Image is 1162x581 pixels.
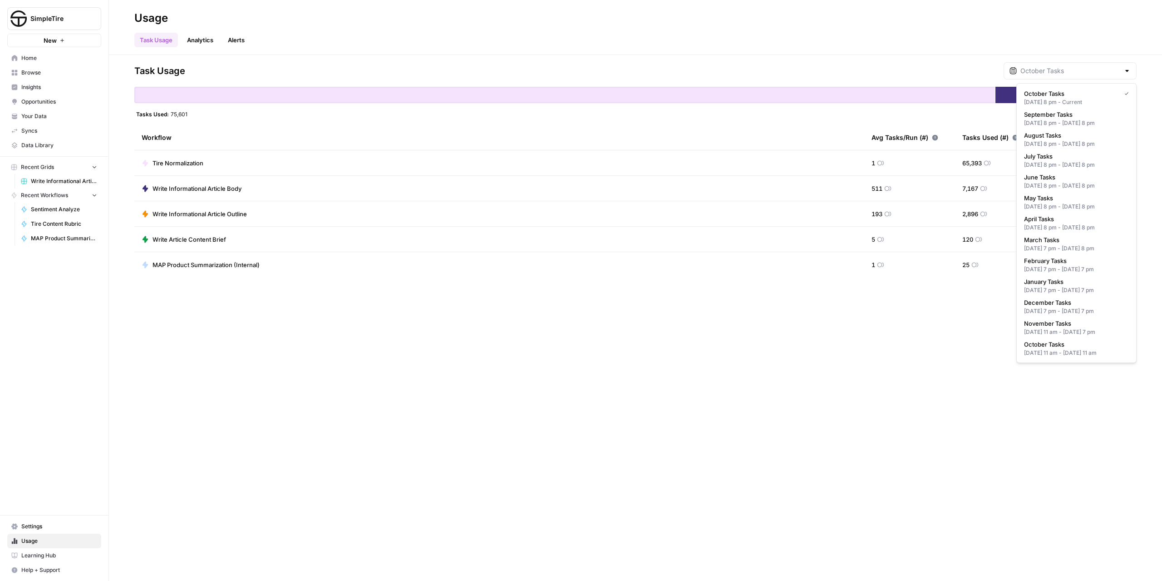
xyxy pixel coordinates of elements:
span: Write Informational Articles [DATE] [31,177,97,185]
a: Settings [7,519,101,534]
span: 2,896 [962,209,978,218]
span: August Tasks [1024,131,1125,140]
button: Workspace: SimpleTire [7,7,101,30]
div: [DATE] 7 pm - [DATE] 7 pm [1024,307,1129,315]
span: Settings [21,522,97,531]
a: Insights [7,80,101,94]
div: [DATE] 11 am - [DATE] 7 pm [1024,328,1129,336]
span: Recent Workflows [21,191,68,199]
span: Write Informational Article Outline [153,209,247,218]
a: Tire Normalization [142,159,203,168]
span: February Tasks [1024,256,1125,265]
a: Opportunities [7,94,101,109]
span: 5 [871,235,875,244]
div: [DATE] 7 pm - [DATE] 8 pm [1024,244,1129,253]
button: Recent Workflows [7,189,101,202]
span: Write Informational Article Body [153,184,241,193]
div: [DATE] 11 am - [DATE] 11 am [1024,349,1129,357]
a: Sentiment Analyze [17,202,101,217]
span: Task Usage [134,65,185,77]
span: Learning Hub [21,551,97,560]
span: New [44,36,57,45]
div: Tasks Used (#) [962,125,1026,150]
a: Browse [7,65,101,80]
span: Help + Support [21,566,97,574]
span: 511 [871,184,882,193]
div: [DATE] 8 pm - [DATE] 8 pm [1024,223,1129,232]
div: [DATE] 8 pm - [DATE] 8 pm [1024,182,1129,190]
div: [DATE] 8 pm - [DATE] 8 pm [1024,140,1129,148]
a: Learning Hub [7,548,101,563]
span: 7,167 [962,184,978,193]
div: [DATE] 8 pm - [DATE] 8 pm [1024,119,1129,127]
a: Syncs [7,124,101,138]
span: 65,393 [962,159,982,168]
span: Usage [21,537,97,545]
div: Usage [134,11,168,25]
span: Recent Grids [21,163,54,171]
div: [DATE] 7 pm - [DATE] 7 pm [1024,265,1129,273]
span: 75,601 [171,110,187,118]
input: October Tasks [1020,66,1120,75]
span: 1 [871,159,875,168]
a: Your Data [7,109,101,124]
span: Tire Content Rubric [31,220,97,228]
span: 193 [871,209,882,218]
span: Data Library [21,141,97,149]
div: Workflow [142,125,857,150]
span: June Tasks [1024,173,1125,182]
span: October Tasks [1024,89,1117,98]
button: Help + Support [7,563,101,577]
span: Browse [21,69,97,77]
a: Data Library [7,138,101,153]
span: January Tasks [1024,277,1125,286]
span: October Tasks [1024,340,1125,349]
div: [DATE] 7 pm - [DATE] 7 pm [1024,286,1129,294]
span: Sentiment Analyze [31,205,97,214]
div: [DATE] 8 pm - [DATE] 8 pm [1024,203,1129,211]
a: Home [7,51,101,65]
span: April Tasks [1024,214,1125,223]
a: MAP Product Summarization [17,231,101,246]
a: Usage [7,534,101,548]
span: Home [21,54,97,62]
a: Write Informational Article Outline [142,209,247,218]
span: MAP Product Summarization (Internal) [153,260,260,269]
span: Opportunities [21,98,97,106]
span: Syncs [21,127,97,135]
span: December Tasks [1024,298,1125,307]
span: Tire Normalization [153,159,203,168]
a: Write Informational Article Body [142,184,241,193]
a: Task Usage [134,33,178,47]
a: Analytics [182,33,219,47]
div: Avg Tasks/Run (#) [871,125,938,150]
span: 1 [871,260,875,269]
span: MAP Product Summarization [31,234,97,243]
a: Write Informational Articles [DATE] [17,174,101,189]
span: September Tasks [1024,110,1125,119]
span: Insights [21,83,97,91]
a: Tire Content Rubric [17,217,101,231]
span: March Tasks [1024,235,1125,244]
span: Tasks Used: [136,110,169,118]
button: Recent Grids [7,160,101,174]
a: MAP Product Summarization (Internal) [142,260,260,269]
div: [DATE] 8 pm - [DATE] 8 pm [1024,161,1129,169]
span: SimpleTire [30,14,85,23]
span: July Tasks [1024,152,1125,161]
a: Alerts [222,33,250,47]
span: Your Data [21,112,97,120]
img: SimpleTire Logo [10,10,27,27]
a: Write Article Content Brief [142,235,226,244]
span: Write Article Content Brief [153,235,226,244]
span: May Tasks [1024,194,1125,203]
div: [DATE] 8 pm - Current [1024,98,1129,106]
span: 25 [962,260,970,269]
button: New [7,34,101,47]
span: November Tasks [1024,319,1125,328]
span: 120 [962,235,973,244]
